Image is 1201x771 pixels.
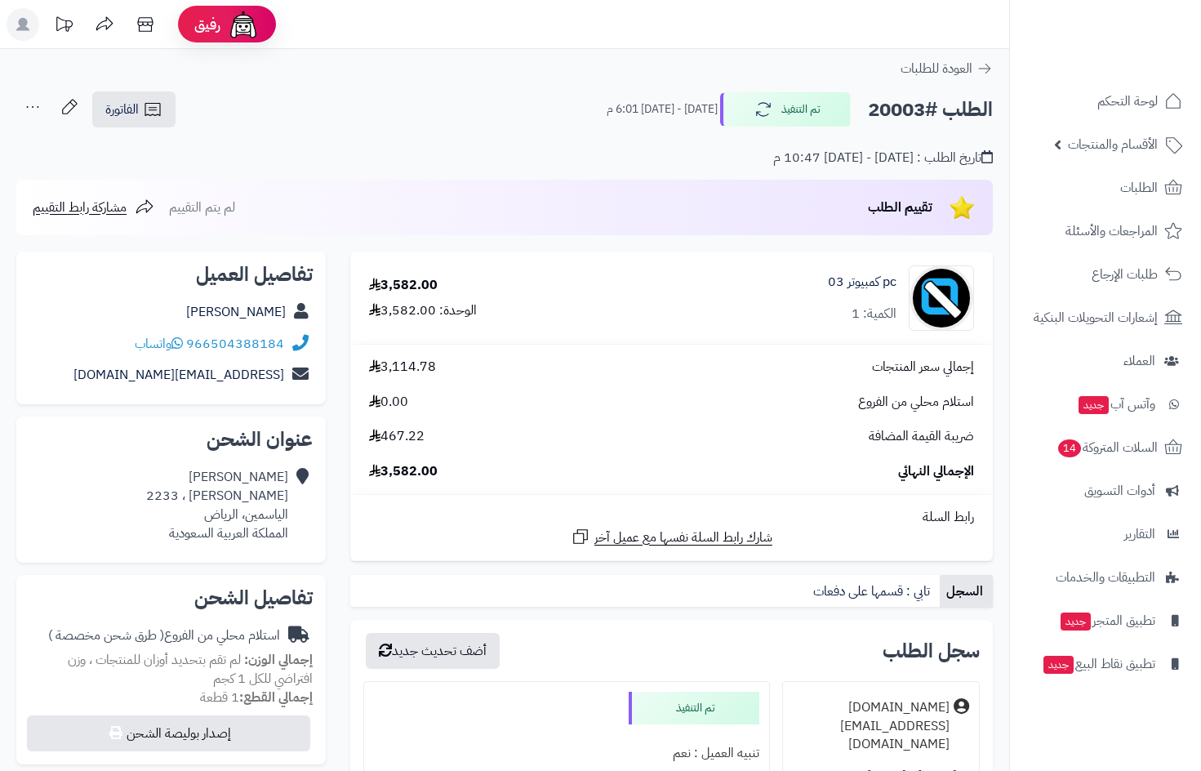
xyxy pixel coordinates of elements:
span: المراجعات والأسئلة [1065,220,1158,243]
span: ضريبة القيمة المضافة [869,427,974,446]
a: أدوات التسويق [1020,471,1191,510]
a: التقارير [1020,515,1191,554]
a: الفاتورة [92,91,176,127]
span: ( طرق شحن مخصصة ) [48,626,164,645]
span: إشعارات التحويلات البنكية [1034,306,1158,329]
a: العودة للطلبات [901,59,993,78]
span: جديد [1043,656,1074,674]
span: الإجمالي النهائي [898,462,974,481]
img: logo-2.png [1090,44,1185,78]
a: المراجعات والأسئلة [1020,212,1191,251]
div: الوحدة: 3,582.00 [369,301,477,320]
div: [DOMAIN_NAME][EMAIL_ADDRESS][DOMAIN_NAME] [793,698,950,755]
span: جديد [1061,613,1091,631]
span: رفيق [194,15,220,34]
a: لوحة التحكم [1020,82,1191,121]
small: [DATE] - [DATE] 6:01 م [607,101,718,118]
a: تابي : قسمها على دفعات [807,575,940,608]
span: تطبيق نقاط البيع [1042,653,1155,675]
span: العودة للطلبات [901,59,972,78]
span: الطلبات [1120,176,1158,199]
strong: إجمالي القطع: [239,688,313,707]
a: طلبات الإرجاع [1020,255,1191,294]
h3: سجل الطلب [883,641,980,661]
div: تم التنفيذ [629,692,759,724]
span: 0.00 [369,393,408,412]
span: الأقسام والمنتجات [1068,133,1158,156]
a: [EMAIL_ADDRESS][DOMAIN_NAME] [73,365,284,385]
a: تطبيق المتجرجديد [1020,601,1191,640]
span: الفاتورة [105,100,139,119]
a: تحديثات المنصة [43,8,84,45]
span: مشاركة رابط التقييم [33,198,127,217]
a: مشاركة رابط التقييم [33,198,154,217]
a: [PERSON_NAME] [186,302,286,322]
span: تطبيق المتجر [1059,609,1155,632]
span: أدوات التسويق [1084,479,1155,502]
a: التطبيقات والخدمات [1020,558,1191,597]
a: pc كمبيوتر 03 [828,273,896,292]
span: 14 [1058,439,1081,457]
span: التطبيقات والخدمات [1056,566,1155,589]
h2: تفاصيل العميل [29,265,313,284]
span: شارك رابط السلة نفسها مع عميل آخر [594,528,772,547]
a: السجل [940,575,993,608]
a: وآتس آبجديد [1020,385,1191,424]
a: الطلبات [1020,168,1191,207]
div: رابط السلة [357,508,986,527]
span: السلات المتروكة [1056,436,1158,459]
span: لم يتم التقييم [169,198,235,217]
span: 3,114.78 [369,358,436,377]
span: تقييم الطلب [868,198,932,217]
div: تاريخ الطلب : [DATE] - [DATE] 10:47 م [773,149,993,167]
span: التقارير [1124,523,1155,546]
span: جديد [1079,396,1109,414]
span: لوحة التحكم [1097,90,1158,113]
button: أضف تحديث جديد [366,633,500,669]
small: 1 قطعة [200,688,313,707]
img: ai-face.png [227,8,260,41]
button: إصدار بوليصة الشحن [27,715,310,751]
div: 3,582.00 [369,276,438,295]
a: 966504388184 [186,334,284,354]
h2: الطلب #20003 [868,93,993,127]
h2: تفاصيل الشحن [29,588,313,608]
span: 3,582.00 [369,462,438,481]
a: شارك رابط السلة نفسها مع عميل آخر [571,527,772,547]
a: السلات المتروكة14 [1020,428,1191,467]
span: 467.22 [369,427,425,446]
h2: عنوان الشحن [29,430,313,449]
div: الكمية: 1 [852,305,896,323]
span: طلبات الإرجاع [1092,263,1158,286]
strong: إجمالي الوزن: [244,650,313,670]
div: استلام محلي من الفروع [48,626,280,645]
div: تنبيه العميل : نعم [374,738,760,769]
span: لم تقم بتحديد أوزان للمنتجات ، وزن افتراضي للكل 1 كجم [68,650,313,689]
span: وآتس آب [1077,393,1155,416]
a: واتساب [135,334,183,354]
a: إشعارات التحويلات البنكية [1020,298,1191,337]
a: تطبيق نقاط البيعجديد [1020,644,1191,684]
a: العملاء [1020,341,1191,381]
span: استلام محلي من الفروع [858,393,974,412]
img: no_image-90x90.png [910,265,973,331]
span: إجمالي سعر المنتجات [872,358,974,377]
div: [PERSON_NAME] [PERSON_NAME] ، 2233 الياسمين، الرياض المملكة العربية السعودية [146,468,288,542]
span: العملاء [1123,350,1155,372]
button: تم التنفيذ [720,92,851,127]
